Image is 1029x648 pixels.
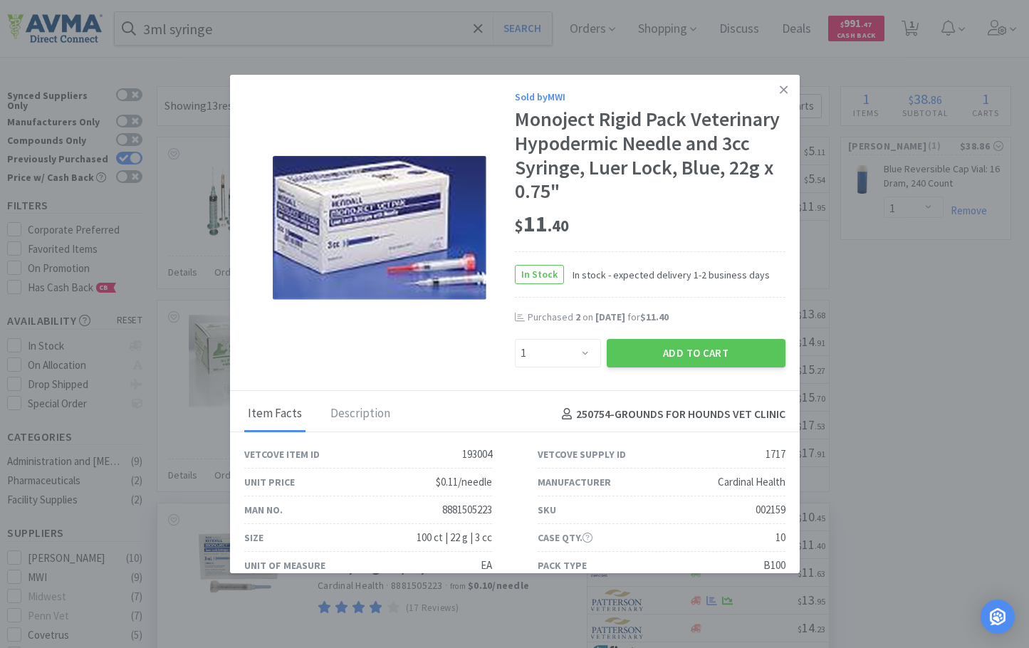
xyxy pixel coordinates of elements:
[244,397,305,432] div: Item Facts
[718,474,785,491] div: Cardinal Health
[462,446,492,463] div: 193004
[244,474,295,490] div: Unit Price
[564,267,770,283] span: In stock - expected delivery 1-2 business days
[515,209,569,238] span: 11
[436,474,492,491] div: $0.11/needle
[607,339,785,367] button: Add to Cart
[538,474,611,490] div: Manufacturer
[775,529,785,546] div: 10
[515,216,523,236] span: $
[327,397,394,432] div: Description
[481,557,492,574] div: EA
[538,558,587,573] div: Pack Type
[515,89,785,105] div: Sold by MWI
[981,600,1015,634] div: Open Intercom Messenger
[244,558,325,573] div: Unit of Measure
[575,310,580,323] span: 2
[244,502,283,518] div: Man No.
[417,529,492,546] div: 100 ct | 22 g | 3 cc
[244,530,263,545] div: Size
[763,557,785,574] div: B100
[756,501,785,518] div: 002159
[528,310,785,325] div: Purchased on for
[273,156,486,300] img: bedb42309558484fad267d9b3d8abc35_1717.png
[538,502,556,518] div: SKU
[548,216,569,236] span: . 40
[244,446,320,462] div: Vetcove Item ID
[640,310,669,323] span: $11.40
[595,310,625,323] span: [DATE]
[538,530,592,545] div: Case Qty.
[515,108,785,203] div: Monoject Rigid Pack Veterinary Hypodermic Needle and 3cc Syringe, Luer Lock, Blue, 22g x 0.75"
[556,405,785,424] h4: 250754 - GROUNDS FOR HOUNDS VET CLINIC
[538,446,626,462] div: Vetcove Supply ID
[516,266,563,283] span: In Stock
[442,501,492,518] div: 8881505223
[766,446,785,463] div: 1717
